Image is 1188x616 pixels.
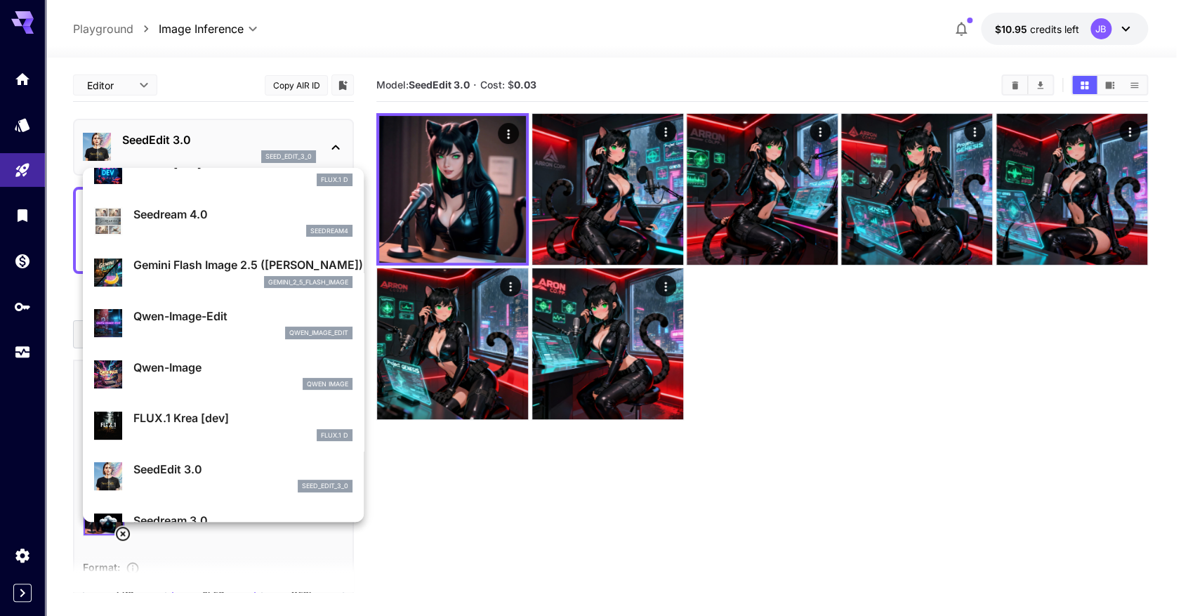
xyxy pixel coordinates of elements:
[133,256,352,273] p: Gemini Flash Image 2.5 ([PERSON_NAME])
[307,379,348,389] p: Qwen Image
[94,506,352,549] div: Seedream 3.0
[321,431,348,440] p: FLUX.1 D
[321,175,348,185] p: FLUX.1 D
[133,308,352,325] p: Qwen-Image-Edit
[133,206,352,223] p: Seedream 4.0
[133,512,352,529] p: Seedream 3.0
[302,481,348,491] p: seed_edit_3_0
[289,328,348,338] p: qwen_image_edit
[94,149,352,192] div: FLUX.1 [dev]FLUX.1 D
[94,353,352,396] div: Qwen-ImageQwen Image
[133,409,352,426] p: FLUX.1 Krea [dev]
[94,251,352,294] div: Gemini Flash Image 2.5 ([PERSON_NAME])gemini_2_5_flash_image
[94,302,352,345] div: Qwen-Image-Editqwen_image_edit
[94,455,352,498] div: SeedEdit 3.0seed_edit_3_0
[268,277,348,287] p: gemini_2_5_flash_image
[310,226,348,236] p: seedream4
[94,404,352,447] div: FLUX.1 Krea [dev]FLUX.1 D
[133,461,352,478] p: SeedEdit 3.0
[94,200,352,243] div: Seedream 4.0seedream4
[133,359,352,376] p: Qwen-Image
